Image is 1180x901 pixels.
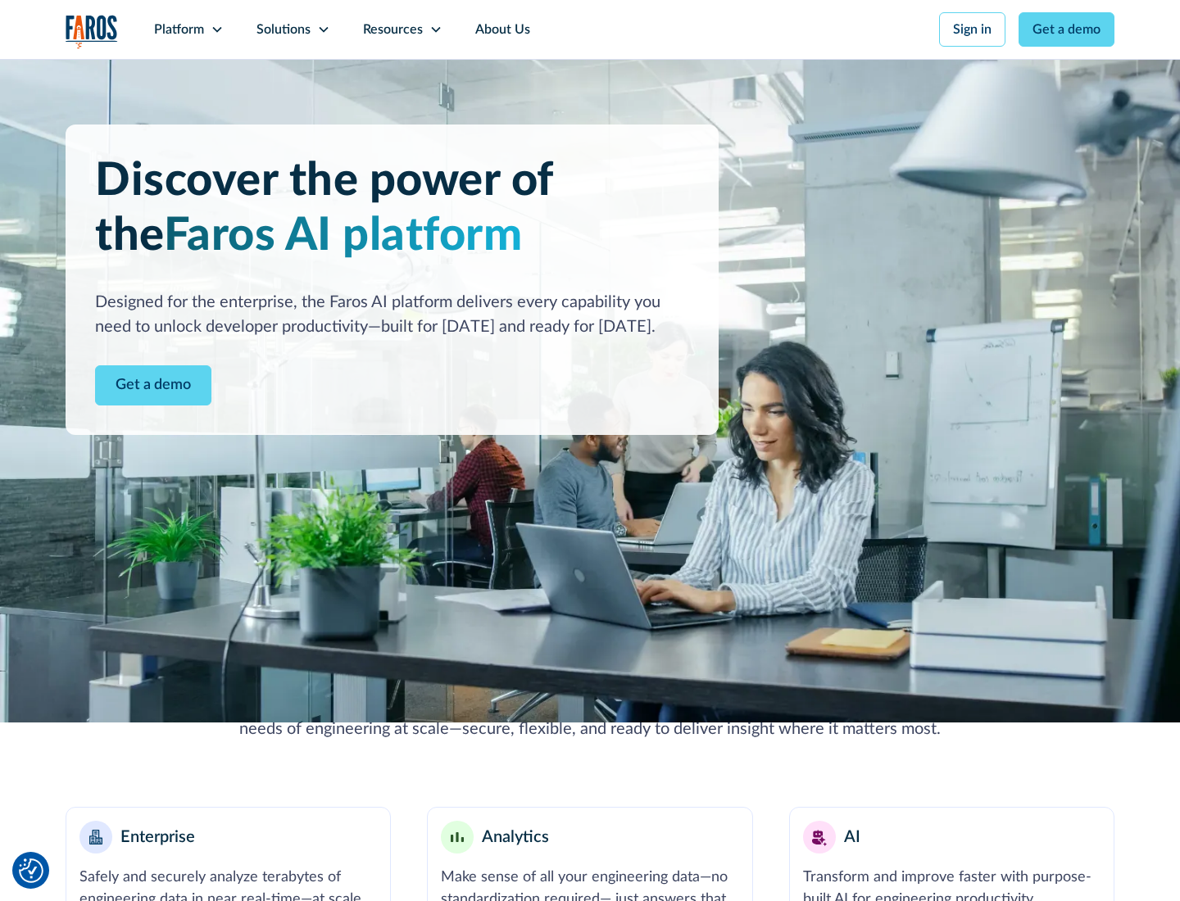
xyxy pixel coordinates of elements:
[95,290,689,339] div: Designed for the enterprise, the Faros AI platform delivers every capability you need to unlock d...
[1019,12,1114,47] a: Get a demo
[19,858,43,883] img: Revisit consent button
[164,213,523,259] span: Faros AI platform
[154,20,204,39] div: Platform
[95,154,689,264] h1: Discover the power of the
[451,832,464,843] img: Minimalist bar chart analytics icon
[95,365,211,405] a: Contact Modal
[66,15,118,48] a: home
[363,20,423,39] div: Resources
[482,825,549,849] div: Analytics
[844,825,860,849] div: AI
[806,824,833,850] img: AI robot or assistant icon
[939,12,1005,47] a: Sign in
[89,830,102,844] img: Enterprise building blocks or structure icon
[120,825,195,849] div: Enterprise
[256,20,311,39] div: Solutions
[66,15,118,48] img: Logo of the analytics and reporting company Faros.
[19,858,43,883] button: Cookie Settings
